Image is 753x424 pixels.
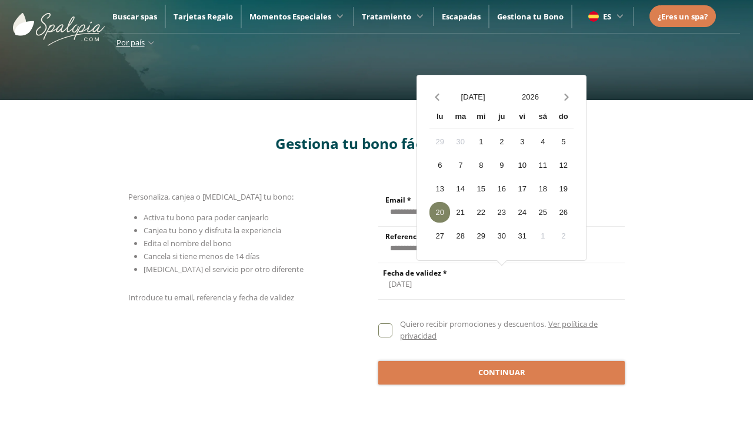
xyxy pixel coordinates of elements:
[471,107,491,128] div: mi
[471,202,491,223] div: 22
[450,155,471,175] div: 7
[174,11,233,22] a: Tarjetas Regalo
[491,131,512,152] div: 2
[491,226,512,246] div: 30
[429,87,444,107] button: Previous month
[553,226,574,246] div: 2
[553,178,574,199] div: 19
[512,226,532,246] div: 31
[13,1,105,46] img: ImgLogoSpalopia.BvClDcEz.svg
[400,319,597,341] a: Ver política de privacidad
[429,131,574,246] div: Calendar days
[512,107,532,128] div: vi
[400,319,546,329] span: Quiero recibir promociones y descuentos.
[429,178,450,199] div: 13
[512,178,532,199] div: 17
[512,131,532,152] div: 3
[144,238,232,249] span: Edita el nombre del bono
[471,226,491,246] div: 29
[471,131,491,152] div: 1
[532,155,553,175] div: 11
[144,251,259,261] span: Cancela si tiene menos de 14 días
[450,178,471,199] div: 14
[128,292,294,303] span: Introduce tu email, referencia y fecha de validez
[444,87,502,107] button: Open months overlay
[471,178,491,199] div: 15
[532,131,553,152] div: 4
[553,131,574,152] div: 5
[471,155,491,175] div: 8
[144,212,269,223] span: Activa tu bono para poder canjearlo
[658,11,708,22] span: ¿Eres un spa?
[429,131,450,152] div: 29
[553,155,574,175] div: 12
[532,107,553,128] div: sá
[532,202,553,223] div: 25
[559,87,574,107] button: Next month
[144,264,304,274] span: [MEDICAL_DATA] el servicio por otro diferente
[450,131,471,152] div: 30
[491,202,512,223] div: 23
[429,107,574,246] div: Calendar wrapper
[658,10,708,23] a: ¿Eres un spa?
[502,87,559,107] button: Open years overlay
[429,202,450,223] div: 20
[112,11,157,22] a: Buscar spas
[512,155,532,175] div: 10
[478,367,525,379] span: Continuar
[378,361,625,385] button: Continuar
[553,107,574,128] div: do
[442,11,481,22] a: Escapadas
[429,226,450,246] div: 27
[275,134,478,153] span: Gestiona tu bono fácilmente
[491,107,512,128] div: ju
[429,107,450,128] div: lu
[128,191,294,202] span: Personaliza, canjea o [MEDICAL_DATA] tu bono:
[429,155,450,175] div: 6
[144,225,281,236] span: Canjea tu bono y disfruta la experiencia
[532,226,553,246] div: 1
[450,107,471,128] div: ma
[491,155,512,175] div: 9
[450,226,471,246] div: 28
[116,37,145,48] span: Por país
[497,11,564,22] a: Gestiona tu Bono
[491,178,512,199] div: 16
[553,202,574,223] div: 26
[450,202,471,223] div: 21
[512,202,532,223] div: 24
[532,178,553,199] div: 18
